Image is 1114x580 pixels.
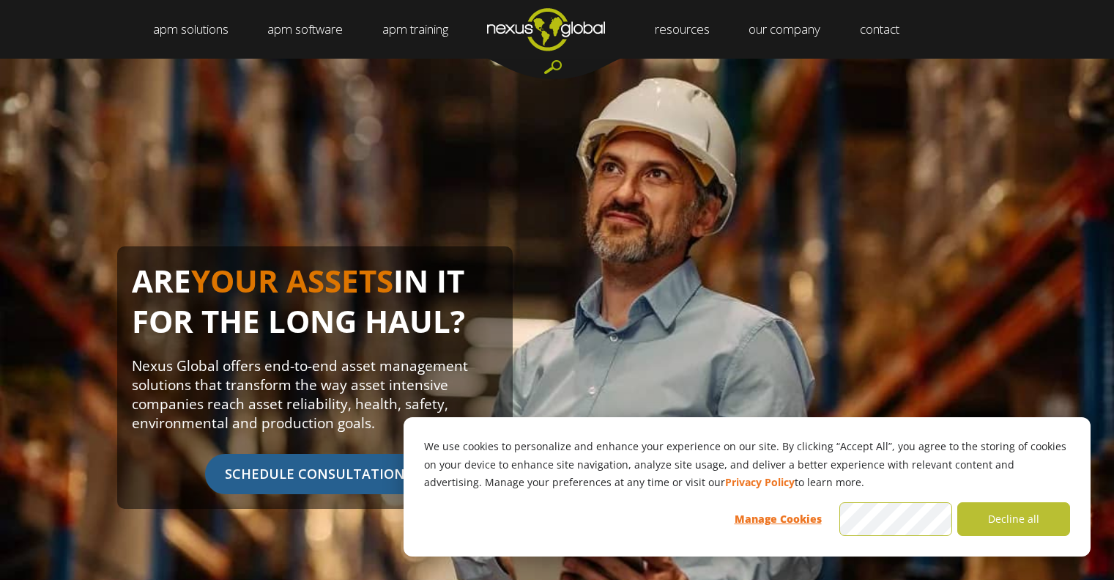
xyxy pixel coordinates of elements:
button: Accept all [839,502,952,536]
h1: ARE IN IT FOR THE LONG HAUL? [132,261,498,356]
span: SCHEDULE CONSULTATION [205,454,425,494]
button: Decline all [957,502,1070,536]
button: Manage Cookies [721,502,834,536]
span: YOUR ASSETS [191,260,393,301]
div: Cookie banner [404,417,1091,557]
a: Privacy Policy [725,474,795,492]
p: Nexus Global offers end-to-end asset management solutions that transform the way asset intensive ... [132,356,498,433]
p: We use cookies to personalize and enhance your experience on our site. By clicking “Accept All”, ... [424,438,1070,492]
